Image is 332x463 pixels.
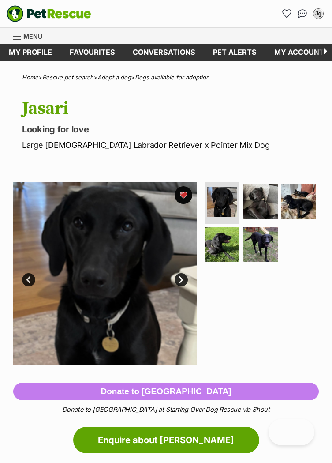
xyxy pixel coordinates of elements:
button: My account [311,7,325,21]
p: Donate to [GEOGRAPHIC_DATA] at Starting Over Dog Rescue via Shout [13,405,319,414]
ul: Account quick links [280,7,325,21]
a: Prev [22,273,35,286]
img: logo-e224e6f780fb5917bec1dbf3a21bbac754714ae5b6737aabdf751b685950b380.svg [7,5,91,22]
div: Jg [314,9,323,18]
a: Menu [13,28,48,44]
a: conversations [124,44,204,61]
button: favourite [175,186,192,204]
button: Donate to [GEOGRAPHIC_DATA] [13,383,319,400]
a: Home [22,74,38,81]
p: Looking for love [22,123,319,136]
a: Rescue pet search [42,74,93,81]
img: Photo of Jasari [205,227,239,262]
a: Pet alerts [204,44,265,61]
a: Conversations [295,7,310,21]
img: Photo of Jasari [281,184,316,219]
img: chat-41dd97257d64d25036548639549fe6c8038ab92f7586957e7f3b1b290dea8141.svg [298,9,307,18]
a: Adopt a dog [97,74,131,81]
a: Favourites [280,7,294,21]
img: Photo of Jasari [243,184,278,219]
img: Photo of Jasari [207,187,237,217]
h1: Jasari [22,98,319,119]
img: Photo of Jasari [243,227,278,262]
a: Next [175,273,188,286]
p: Large [DEMOGRAPHIC_DATA] Labrador Retriever x Pointer Mix Dog [22,139,319,151]
span: Menu [23,33,42,40]
a: Enquire about [PERSON_NAME] [73,427,259,453]
a: Favourites [61,44,124,61]
iframe: Help Scout Beacon - Open [269,419,314,445]
img: Photo of Jasari [13,182,197,365]
a: PetRescue [7,5,91,22]
a: Dogs available for adoption [135,74,209,81]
